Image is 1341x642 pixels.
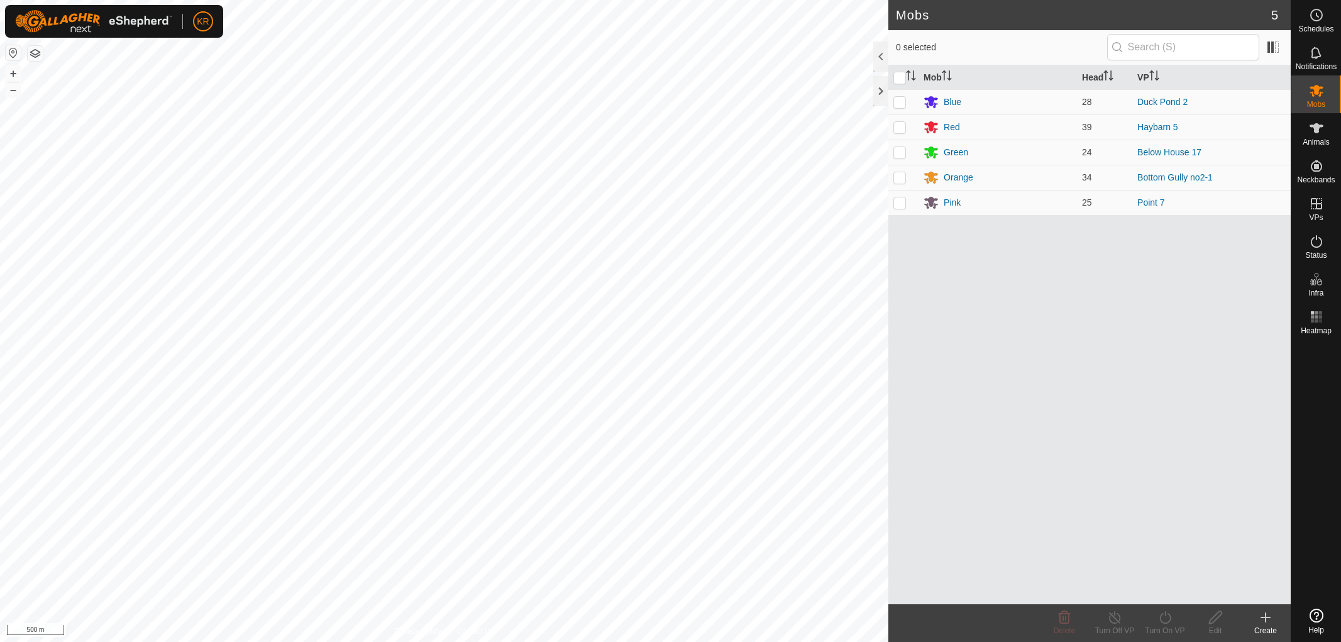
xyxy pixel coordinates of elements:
[1296,63,1337,70] span: Notifications
[1137,172,1213,182] a: Bottom Gully no2-1
[1291,604,1341,639] a: Help
[1303,138,1330,146] span: Animals
[1305,252,1327,259] span: Status
[1082,97,1092,107] span: 28
[1301,327,1332,335] span: Heatmap
[944,96,961,109] div: Blue
[1308,626,1324,634] span: Help
[6,82,21,97] button: –
[944,171,973,184] div: Orange
[1090,625,1140,636] div: Turn Off VP
[1298,25,1333,33] span: Schedules
[1082,122,1092,132] span: 39
[1137,147,1201,157] a: Below House 17
[1307,101,1325,108] span: Mobs
[1082,172,1092,182] span: 34
[1271,6,1278,25] span: 5
[1077,65,1132,90] th: Head
[6,66,21,81] button: +
[1297,176,1335,184] span: Neckbands
[1107,34,1259,60] input: Search (S)
[944,121,960,134] div: Red
[28,46,43,61] button: Map Layers
[896,41,1107,54] span: 0 selected
[1149,72,1159,82] p-sorticon: Activate to sort
[944,196,961,209] div: Pink
[1103,72,1113,82] p-sorticon: Activate to sort
[1132,65,1291,90] th: VP
[1240,625,1291,636] div: Create
[197,15,209,28] span: KR
[1137,97,1188,107] a: Duck Pond 2
[1140,625,1190,636] div: Turn On VP
[919,65,1077,90] th: Mob
[944,146,968,159] div: Green
[942,72,952,82] p-sorticon: Activate to sort
[1137,122,1178,132] a: Haybarn 5
[1308,289,1323,297] span: Infra
[1054,626,1076,635] span: Delete
[906,72,916,82] p-sorticon: Activate to sort
[896,8,1271,23] h2: Mobs
[1309,214,1323,221] span: VPs
[1082,197,1092,208] span: 25
[15,10,172,33] img: Gallagher Logo
[456,626,494,637] a: Contact Us
[6,45,21,60] button: Reset Map
[1190,625,1240,636] div: Edit
[1137,197,1165,208] a: Point 7
[1082,147,1092,157] span: 24
[395,626,442,637] a: Privacy Policy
